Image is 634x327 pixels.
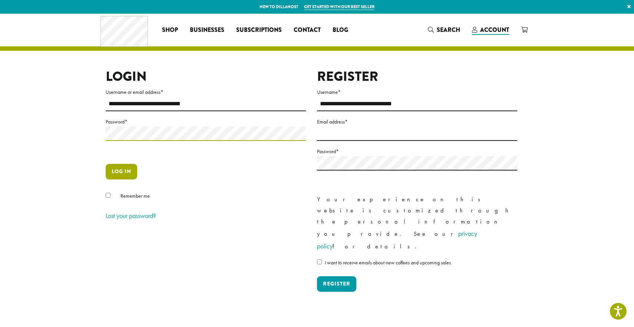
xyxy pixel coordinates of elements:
[106,69,306,85] h2: Login
[317,147,517,156] label: Password
[106,164,137,179] button: Log in
[106,87,306,97] label: Username or email address
[106,117,306,126] label: Password
[106,211,156,220] a: Lost your password?
[162,26,178,35] span: Shop
[333,26,348,35] span: Blog
[236,26,282,35] span: Subscriptions
[325,259,452,266] span: I want to receive emails about new coffees and upcoming sales.
[317,229,477,250] a: privacy policy
[190,26,224,35] span: Businesses
[317,260,322,264] input: I want to receive emails about new coffees and upcoming sales.
[317,194,517,252] p: Your experience on this website is customized through the personal information you provide. See o...
[480,26,509,34] span: Account
[437,26,460,34] span: Search
[317,87,517,97] label: Username
[422,24,466,36] a: Search
[317,276,356,292] button: Register
[156,24,184,36] a: Shop
[304,4,374,10] a: Get started with our best seller
[120,192,150,199] span: Remember me
[317,117,517,126] label: Email address
[317,69,517,85] h2: Register
[294,26,321,35] span: Contact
